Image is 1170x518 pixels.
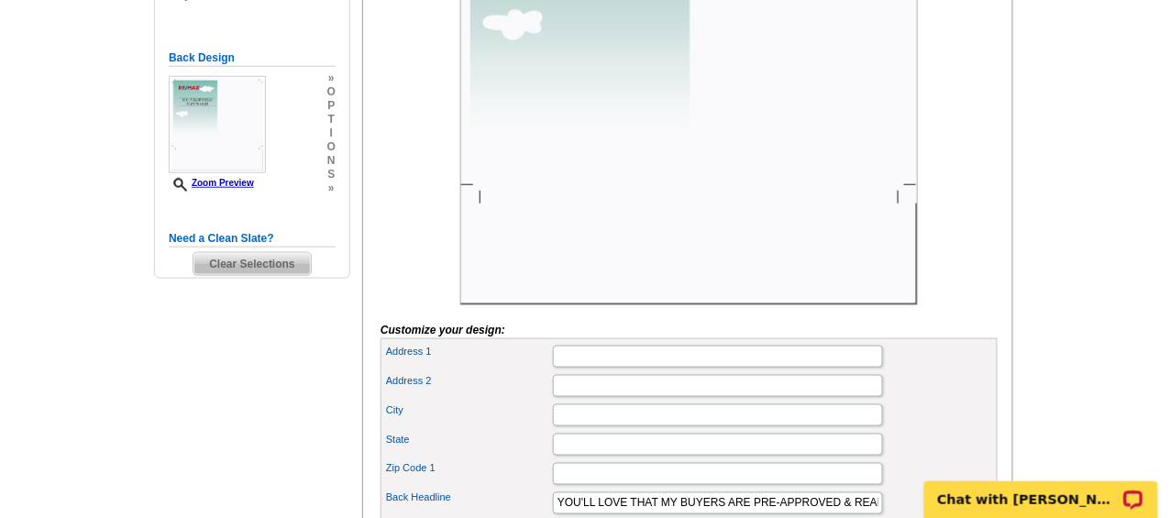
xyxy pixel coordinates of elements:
[193,253,310,275] span: Clear Selections
[327,85,336,99] span: o
[386,432,551,447] label: State
[327,72,336,85] span: »
[169,76,266,173] img: Z18876398_00001_2.jpg
[327,182,336,195] span: »
[327,140,336,154] span: o
[386,490,551,506] label: Back Headline
[327,154,336,168] span: n
[327,127,336,140] span: i
[386,344,551,359] label: Address 1
[386,461,551,477] label: Zip Code 1
[912,460,1170,518] iframe: LiveChat chat widget
[169,230,336,248] h5: Need a Clean Slate?
[327,168,336,182] span: s
[386,373,551,389] label: Address 2
[381,324,505,336] i: Customize your design:
[327,99,336,113] span: p
[327,113,336,127] span: t
[169,50,336,67] h5: Back Design
[169,178,254,188] a: Zoom Preview
[386,402,551,418] label: City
